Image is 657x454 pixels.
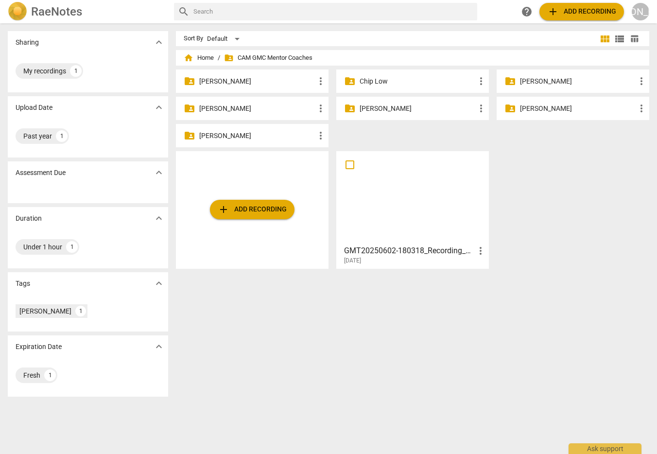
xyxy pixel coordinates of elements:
p: Laura Stephens-Reed [199,131,315,141]
span: folder_shared [504,75,516,87]
span: help [521,6,533,17]
span: expand_more [153,278,165,289]
div: [PERSON_NAME] [19,306,71,316]
div: Past year [23,131,52,141]
span: more_vert [315,75,327,87]
span: view_list [614,33,625,45]
span: Add recording [547,6,616,17]
div: My recordings [23,66,66,76]
h3: GMT20250602-180318_Recording_640x360 [344,245,475,257]
div: 1 [70,65,82,77]
p: Jackie Adams [360,104,475,114]
button: Tile view [598,32,612,46]
span: expand_more [153,212,165,224]
a: GMT20250602-180318_Recording_640x360[DATE] [340,155,485,264]
span: home [184,53,193,63]
span: more_vert [636,103,647,114]
p: Chip Low [360,76,475,87]
span: folder_shared [224,53,234,63]
span: folder_shared [184,103,195,114]
span: [DATE] [344,257,361,265]
button: Table view [627,32,641,46]
p: Bill Ellis [199,76,315,87]
p: David Cooke [199,104,315,114]
span: more_vert [636,75,647,87]
span: / [218,54,220,62]
p: Expiration Date [16,342,62,352]
div: Sort By [184,35,203,42]
div: Under 1 hour [23,242,62,252]
button: Show more [152,339,166,354]
span: add [547,6,559,17]
button: Show more [152,35,166,50]
p: Assessment Due [16,168,66,178]
p: Janice Fitzgerald [520,104,636,114]
span: Home [184,53,214,63]
span: more_vert [315,103,327,114]
button: [PERSON_NAME] [632,3,649,20]
div: Fresh [23,370,40,380]
button: Show more [152,100,166,115]
div: 1 [75,306,86,316]
p: Tags [16,279,30,289]
div: 1 [66,241,78,253]
span: folder_shared [344,75,356,87]
span: more_vert [475,103,487,114]
button: Show more [152,211,166,226]
a: Help [518,3,536,20]
span: more_vert [475,75,487,87]
button: Show more [152,276,166,291]
a: LogoRaeNotes [8,2,166,21]
div: 1 [44,369,56,381]
p: Duration [16,213,42,224]
button: Upload [539,3,624,20]
span: Add recording [218,204,287,215]
h2: RaeNotes [31,5,82,18]
span: folder_shared [344,103,356,114]
span: folder_shared [504,103,516,114]
span: search [178,6,190,17]
div: Default [207,31,243,47]
span: more_vert [475,245,486,257]
div: 1 [56,130,68,142]
span: CAM GMC Mentor Coaches [224,53,312,63]
p: Cindi White [520,76,636,87]
span: view_module [599,33,611,45]
p: Upload Date [16,103,52,113]
input: Search [193,4,473,19]
span: add [218,204,229,215]
span: folder_shared [184,75,195,87]
span: expand_more [153,102,165,113]
span: expand_more [153,36,165,48]
span: more_vert [315,130,327,141]
span: expand_more [153,341,165,352]
button: List view [612,32,627,46]
div: Ask support [569,443,641,454]
button: Show more [152,165,166,180]
button: Upload [210,200,294,219]
span: folder_shared [184,130,195,141]
span: expand_more [153,167,165,178]
span: table_chart [630,34,639,43]
img: Logo [8,2,27,21]
p: Sharing [16,37,39,48]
